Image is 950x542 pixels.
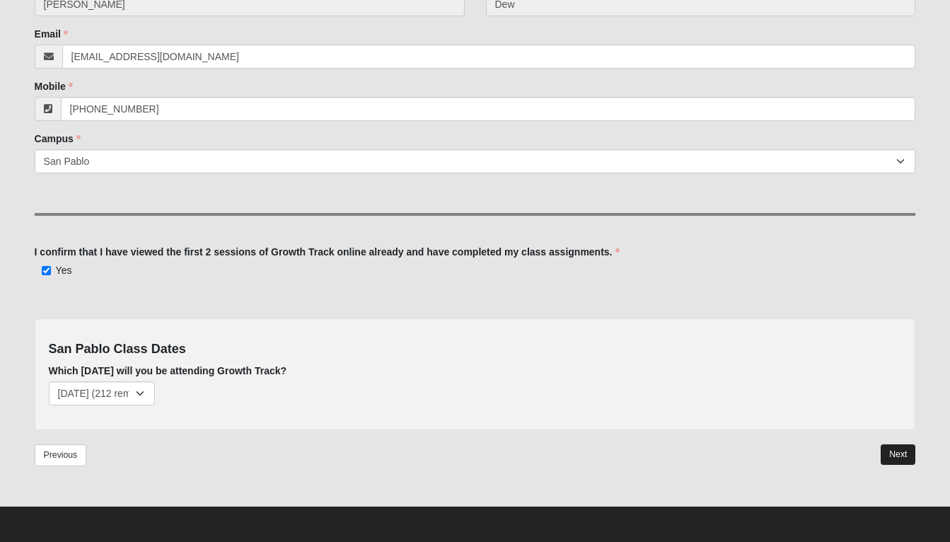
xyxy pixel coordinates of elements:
[35,79,73,93] label: Mobile
[35,132,81,146] label: Campus
[35,245,620,259] label: I confirm that I have viewed the first 2 sessions of Growth Track online already and have complet...
[881,444,915,465] a: Next
[35,444,87,466] a: Previous
[35,27,68,41] label: Email
[49,342,902,357] h4: San Pablo Class Dates
[42,266,51,275] input: Yes
[49,364,287,378] label: Which [DATE] will you be attending Growth Track?
[56,265,72,276] span: Yes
